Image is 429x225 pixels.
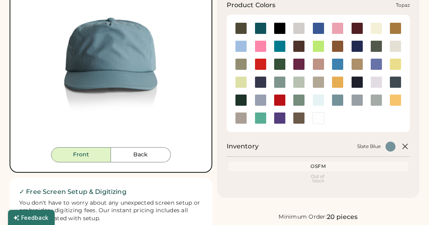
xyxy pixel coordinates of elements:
[327,212,358,222] div: 20 pieces
[19,187,203,197] h2: ✓ Free Screen Setup & Digitizing
[279,213,327,221] div: Minimum Order:
[51,147,111,162] button: Front
[396,2,410,8] div: Topaz
[111,147,171,162] button: Back
[230,174,407,183] div: Out of Stock
[357,143,381,150] div: Slate Blue
[227,0,276,10] h3: Product Colors
[227,142,259,151] h2: Inventory
[19,199,203,223] div: You don't have to worry about any unexpected screen setup or embroidery digitizing fees. Our inst...
[230,163,407,170] div: OSFM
